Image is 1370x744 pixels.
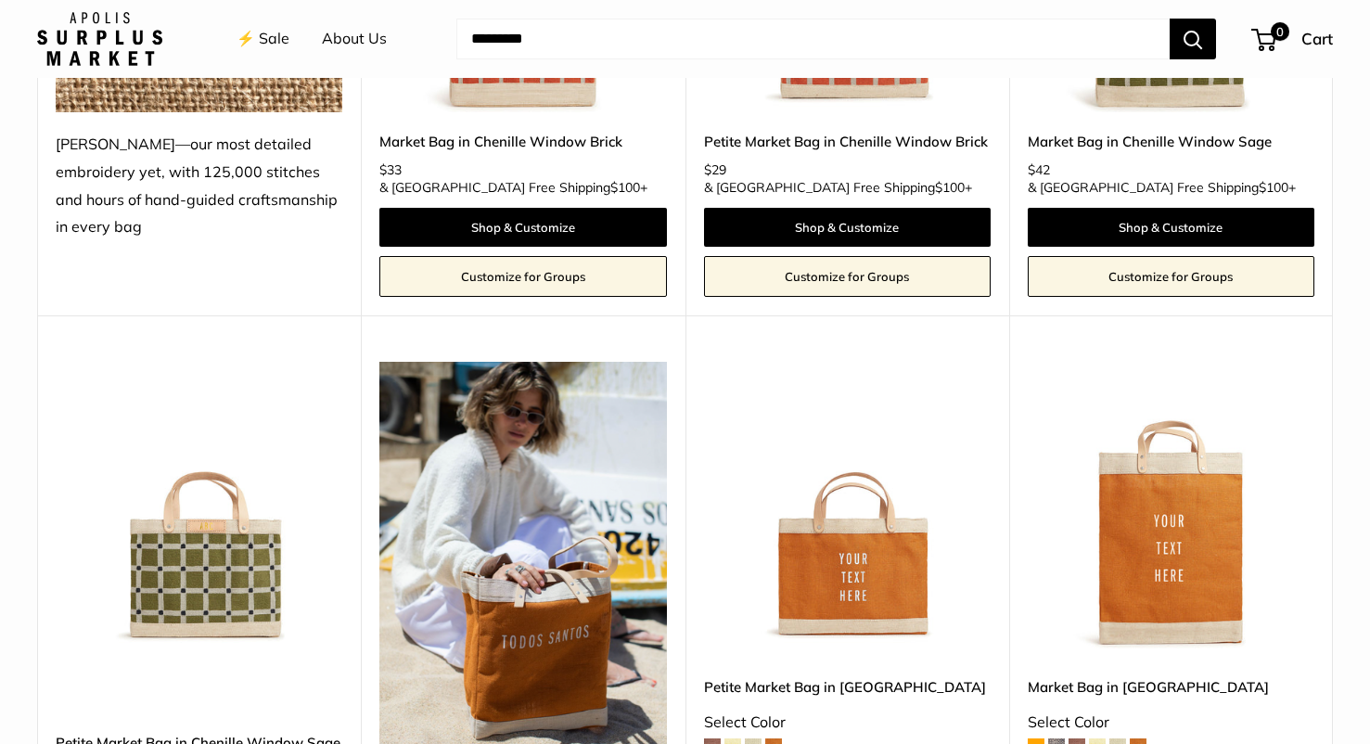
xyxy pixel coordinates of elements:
span: 0 [1271,22,1289,41]
img: Apolis: Surplus Market [37,12,162,66]
a: Customize for Groups [704,256,991,297]
a: Market Bag in [GEOGRAPHIC_DATA] [1028,676,1314,698]
a: Shop & Customize [704,208,991,247]
a: About Us [322,25,387,53]
div: [PERSON_NAME]—our most detailed embroidery yet, with 125,000 stitches and hours of hand-guided cr... [56,131,342,242]
div: Select Color [1028,709,1314,737]
a: Petite Market Bag in [GEOGRAPHIC_DATA] [704,676,991,698]
a: 0 Cart [1253,24,1333,54]
a: Market Bag in Chenille Window Brick [379,131,666,152]
span: & [GEOGRAPHIC_DATA] Free Shipping + [379,181,647,194]
a: Market Bag in Chenille Window Sage [1028,131,1314,152]
a: Customize for Groups [379,256,666,297]
img: Petite Market Bag in Chenille Window Sage [56,362,342,648]
a: ⚡️ Sale [237,25,289,53]
span: $42 [1028,161,1050,178]
a: Petite Market Bag in Chenille Window SagePetite Market Bag in Chenille Window Sage [56,362,342,648]
img: Market Bag in Cognac [1028,362,1314,648]
span: $33 [379,161,402,178]
a: Petite Market Bag in CognacPetite Market Bag in Cognac [704,362,991,648]
a: Shop & Customize [379,208,666,247]
img: Petite Market Bag in Cognac [704,362,991,648]
span: $100 [1259,179,1288,196]
input: Search... [456,19,1170,59]
span: & [GEOGRAPHIC_DATA] Free Shipping + [1028,181,1296,194]
a: Market Bag in CognacMarket Bag in Cognac [1028,362,1314,648]
button: Search [1170,19,1216,59]
span: $29 [704,161,726,178]
span: Cart [1301,29,1333,48]
div: Select Color [704,709,991,737]
span: $100 [935,179,965,196]
a: Shop & Customize [1028,208,1314,247]
span: & [GEOGRAPHIC_DATA] Free Shipping + [704,181,972,194]
a: Customize for Groups [1028,256,1314,297]
a: Petite Market Bag in Chenille Window Brick [704,131,991,152]
span: $100 [610,179,640,196]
